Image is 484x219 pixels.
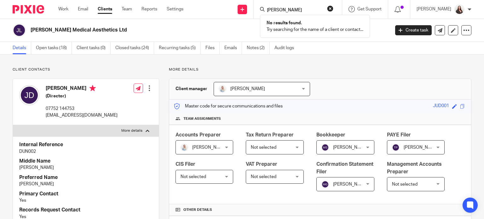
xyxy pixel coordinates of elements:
[167,6,183,12] a: Settings
[58,6,68,12] a: Work
[169,67,471,72] p: More details
[387,162,442,174] span: Management Accounts Preparer
[251,145,276,150] span: Not selected
[77,42,111,54] a: Client tasks (0)
[404,145,438,150] span: [PERSON_NAME]
[417,6,451,12] p: [PERSON_NAME]
[183,116,221,121] span: Team assignments
[19,207,153,213] h4: Records Request Contact
[46,85,118,93] h4: [PERSON_NAME]
[46,112,118,118] p: [EMAIL_ADDRESS][DOMAIN_NAME]
[333,145,368,150] span: [PERSON_NAME]
[192,145,227,150] span: [PERSON_NAME]
[19,148,153,155] p: DUN002
[19,174,153,181] h4: Preferred Name
[246,132,294,137] span: Tax Return Preparer
[333,182,368,187] span: [PERSON_NAME]
[13,67,159,72] p: Client contacts
[13,5,44,14] img: Pixie
[274,42,299,54] a: Audit logs
[454,4,464,14] img: 2022.jpg
[176,86,207,92] h3: Client manager
[219,85,226,93] img: MC_T&CO_Headshots-25.jpg
[122,6,132,12] a: Team
[246,162,277,167] span: VAT Preparer
[316,132,345,137] span: Bookkeeper
[19,181,153,187] p: [PERSON_NAME]
[176,162,195,167] span: CIS Filer
[121,128,142,133] p: More details
[321,181,329,188] img: svg%3E
[395,25,432,35] a: Create task
[247,42,270,54] a: Notes (2)
[327,5,333,12] button: Clear
[224,42,242,54] a: Emails
[19,164,153,171] p: [PERSON_NAME]
[392,144,400,151] img: svg%3E
[392,182,418,187] span: Not selected
[141,6,157,12] a: Reports
[251,175,276,179] span: Not selected
[183,207,212,212] span: Other details
[13,24,26,37] img: svg%3E
[19,191,153,197] h4: Primary Contact
[19,158,153,164] h4: Middle Name
[115,42,154,54] a: Closed tasks (24)
[46,93,118,99] h5: (Director)
[387,132,411,137] span: PAYE Filer
[321,144,329,151] img: svg%3E
[181,144,188,151] img: MC_T&CO_Headshots-25.jpg
[176,132,221,137] span: Accounts Preparer
[174,103,283,109] p: Master code for secure communications and files
[19,141,153,148] h4: Internal Reference
[433,103,449,110] div: JUD001
[266,8,323,13] input: Search
[13,42,31,54] a: Details
[89,85,96,91] i: Primary
[230,87,265,91] span: [PERSON_NAME]
[159,42,201,54] a: Recurring tasks (5)
[46,106,118,112] p: 07752 144753
[316,162,373,174] span: Confirmation Statement Filer
[181,175,206,179] span: Not selected
[36,42,72,54] a: Open tasks (18)
[98,6,112,12] a: Clients
[19,197,153,204] p: Yes
[78,6,88,12] a: Email
[357,7,382,11] span: Get Support
[19,85,39,105] img: svg%3E
[31,27,315,33] h2: [PERSON_NAME] Medical Aesthetics Ltd
[205,42,220,54] a: Files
